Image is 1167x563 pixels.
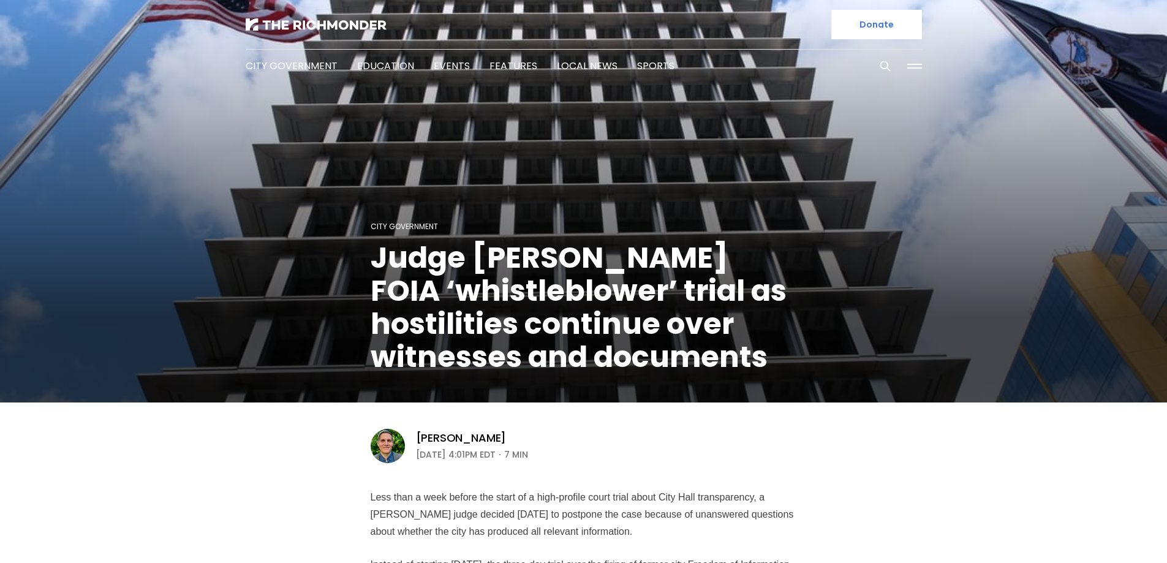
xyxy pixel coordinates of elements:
[371,221,438,232] a: City Government
[876,57,894,75] button: Search this site
[371,241,797,374] h1: Judge [PERSON_NAME] FOIA ‘whistleblower’ trial as hostilities continue over witnesses and documents
[416,447,496,462] time: [DATE] 4:01PM EDT
[371,429,405,463] img: Graham Moomaw
[434,59,470,73] a: Events
[416,431,507,445] a: [PERSON_NAME]
[246,18,387,31] img: The Richmonder
[357,59,414,73] a: Education
[637,59,674,73] a: Sports
[557,59,617,73] a: Local News
[371,489,797,540] p: Less than a week before the start of a high-profile court trial about City Hall transparency, a [...
[246,59,338,73] a: City Government
[831,10,922,39] a: Donate
[489,59,537,73] a: Features
[1063,503,1167,563] iframe: portal-trigger
[504,447,528,462] span: 7 min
